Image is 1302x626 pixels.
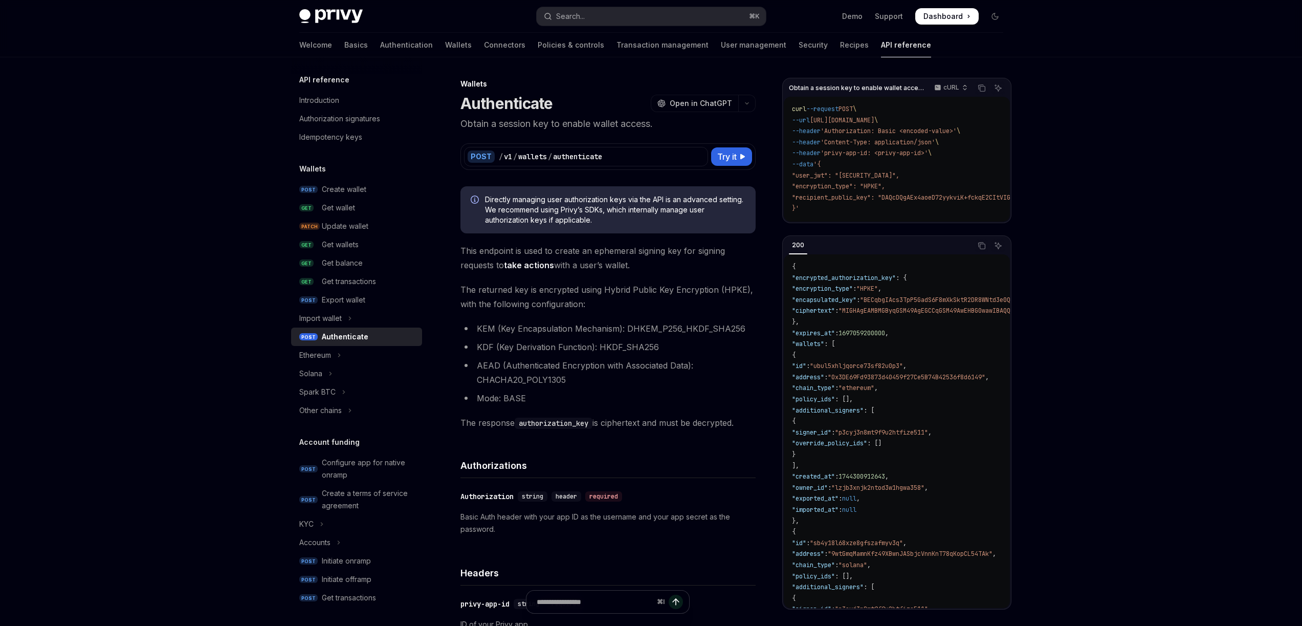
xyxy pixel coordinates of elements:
[838,329,885,337] span: 1697059200000
[616,33,709,57] a: Transaction management
[504,260,554,271] a: take actions
[522,492,543,501] span: string
[792,138,821,146] span: --header
[991,239,1005,252] button: Ask AI
[835,329,838,337] span: :
[291,91,422,110] a: Introduction
[291,401,422,420] button: Toggle Other chains section
[792,171,899,180] span: "user_jwt": "[SECURITY_DATA]",
[299,436,360,448] h5: Account funding
[299,74,349,86] h5: API reference
[291,128,422,146] a: Idempotency keys
[806,539,810,547] span: :
[831,605,835,613] span: :
[987,8,1003,25] button: Toggle dark mode
[515,418,592,429] code: authorization_key
[299,312,342,325] div: Import wallet
[291,364,422,383] button: Toggle Solana section
[299,163,326,175] h5: Wallets
[831,428,835,437] span: :
[299,260,314,267] span: GET
[717,150,737,163] span: Try it
[864,406,874,415] span: : [
[291,328,422,346] a: POSTAuthenticate
[299,131,362,143] div: Idempotency keys
[896,274,907,282] span: : {
[322,220,368,232] div: Update wallet
[460,283,756,311] span: The returned key is encrypted using Hybrid Public Key Encryption (HPKE), with the following confi...
[548,152,552,162] div: /
[835,561,838,569] span: :
[874,116,878,124] span: \
[322,573,371,586] div: Initiate offramp
[299,278,314,286] span: GET
[867,439,881,447] span: : []
[928,428,932,437] span: ,
[468,150,495,163] div: POST
[792,373,824,381] span: "address"
[460,511,756,535] p: Basic Auth header with your app ID as the username and your app secret as the password.
[460,244,756,272] span: This endpoint is used to create an ephemeral signing key for signing requests to with a user’s wa...
[460,321,756,336] li: KEM (Key Encapsulation Mechanism): DHKEM_P256_HKDF_SHA256
[806,105,838,113] span: --request
[322,592,376,604] div: Get transactions
[975,239,988,252] button: Copy the contents from the code block
[792,340,824,348] span: "wallets"
[291,254,422,272] a: GETGet balance
[792,572,835,580] span: "policy_ids"
[556,10,585,23] div: Search...
[792,307,835,315] span: "ciphertext"
[291,383,422,401] button: Toggle Spark BTC section
[792,561,835,569] span: "chain_type"
[513,152,517,162] div: /
[299,223,320,230] span: PATCH
[299,241,314,249] span: GET
[792,506,838,514] span: "imported_at"
[810,362,903,370] span: "ubul5xhljqorce73sf82u0p3"
[299,404,342,417] div: Other chains
[835,572,853,580] span: : [],
[299,33,332,57] a: Welcome
[721,33,786,57] a: User management
[878,285,881,293] span: ,
[299,496,318,504] span: POST
[504,152,512,162] div: v1
[792,351,796,359] span: {
[460,117,756,131] p: Obtain a session key to enable wallet access.
[322,487,416,512] div: Create a terms of service agreement
[853,105,856,113] span: \
[838,506,842,514] span: :
[792,484,828,492] span: "owner_id"
[792,204,799,212] span: }'
[915,8,979,25] a: Dashboard
[828,550,992,558] span: "9wtGmqMamnKfz49XBwnJASbjcVnnKnT78qKopCL54TAk"
[322,555,371,567] div: Initiate onramp
[299,186,318,193] span: POST
[299,465,318,473] span: POST
[792,127,821,135] span: --header
[711,147,752,166] button: Try it
[903,539,907,547] span: ,
[299,576,318,584] span: POST
[838,561,867,569] span: "solana"
[835,605,928,613] span: "p3cyj3n8mt9f9u2htfize511"
[856,494,860,503] span: ,
[460,391,756,405] li: Mode: BASE
[322,275,376,288] div: Get transactions
[471,196,481,206] svg: Info
[874,384,878,392] span: ,
[860,296,1182,304] span: "BECqbgIAcs3TpP5GadS6F8mXkSktR2DR8WNtd3e0Qcy7PpoRHEygpzjFWttntS+SEM3VSr4Thewh18ZP9chseLE="
[975,81,988,95] button: Copy the contents from the code block
[460,94,553,113] h1: Authenticate
[299,94,339,106] div: Introduction
[460,358,756,387] li: AEAD (Authenticated Encryption with Associated Data): CHACHA20_POLY1305
[835,428,928,437] span: "p3cyj3n8mt9f9u2htfize511"
[792,318,799,326] span: },
[322,202,355,214] div: Get wallet
[291,235,422,254] a: GETGet wallets
[299,386,336,398] div: Spark BTC
[322,183,366,196] div: Create wallet
[291,589,422,607] a: POSTGet transactions
[291,291,422,309] a: POSTExport wallet
[929,79,972,97] button: cURL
